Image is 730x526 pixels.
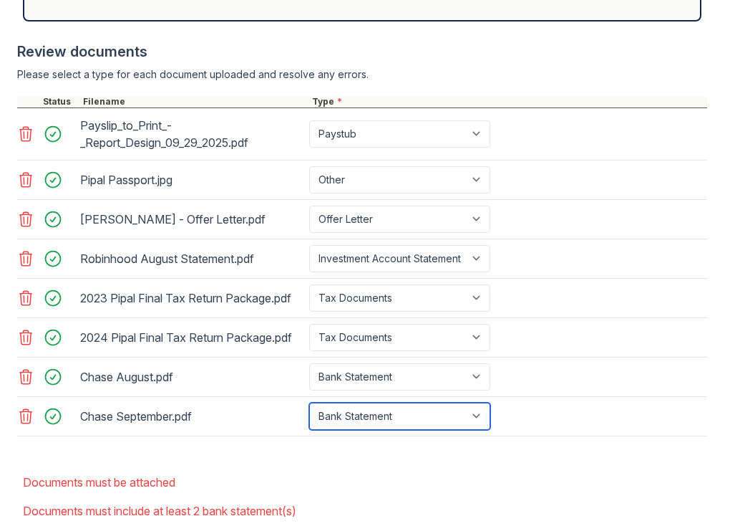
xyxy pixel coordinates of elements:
[23,497,707,525] li: Documents must include at least 2 bank statement(s)
[17,42,707,62] div: Review documents
[80,405,303,428] div: Chase September.pdf
[80,247,303,270] div: Robinhood August Statement.pdf
[80,96,309,107] div: Filename
[80,114,303,154] div: Payslip_to_Print_-_Report_Design_09_29_2025.pdf
[309,96,707,107] div: Type
[80,287,303,310] div: 2023 Pipal Final Tax Return Package.pdf
[80,168,303,191] div: Pipal Passport.jpg
[80,365,303,388] div: Chase August.pdf
[80,208,303,231] div: [PERSON_NAME] - Offer Letter.pdf
[17,67,707,82] div: Please select a type for each document uploaded and resolve any errors.
[80,326,303,349] div: 2024 Pipal Final Tax Return Package.pdf
[23,468,707,497] li: Documents must be attached
[40,96,80,107] div: Status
